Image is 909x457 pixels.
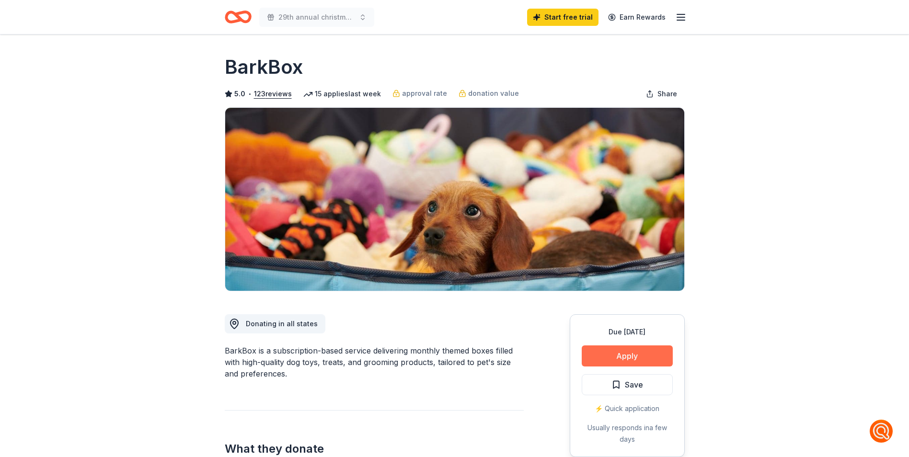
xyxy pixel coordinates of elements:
span: Save [625,378,643,391]
span: Share [657,88,677,100]
span: Donating in all states [246,320,318,328]
span: • [248,90,251,98]
span: 5.0 [234,88,245,100]
button: Share [638,84,685,103]
button: Save [582,374,673,395]
div: ⚡️ Quick application [582,403,673,414]
a: approval rate [392,88,447,99]
span: 29th annual christmas in the [GEOGRAPHIC_DATA] [278,11,355,23]
div: BarkBox is a subscription-based service delivering monthly themed boxes filled with high-quality ... [225,345,524,379]
div: 15 applies last week [303,88,381,100]
button: Apply [582,345,673,366]
h2: What they donate [225,441,524,457]
a: donation value [459,88,519,99]
a: Start free trial [527,9,598,26]
a: Home [225,6,252,28]
h1: BarkBox [225,54,303,80]
img: Image for BarkBox [225,108,684,291]
button: 29th annual christmas in the [GEOGRAPHIC_DATA] [259,8,374,27]
div: Usually responds in a few days [582,422,673,445]
span: donation value [468,88,519,99]
button: 123reviews [254,88,292,100]
a: Earn Rewards [602,9,671,26]
span: approval rate [402,88,447,99]
div: Due [DATE] [582,326,673,338]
